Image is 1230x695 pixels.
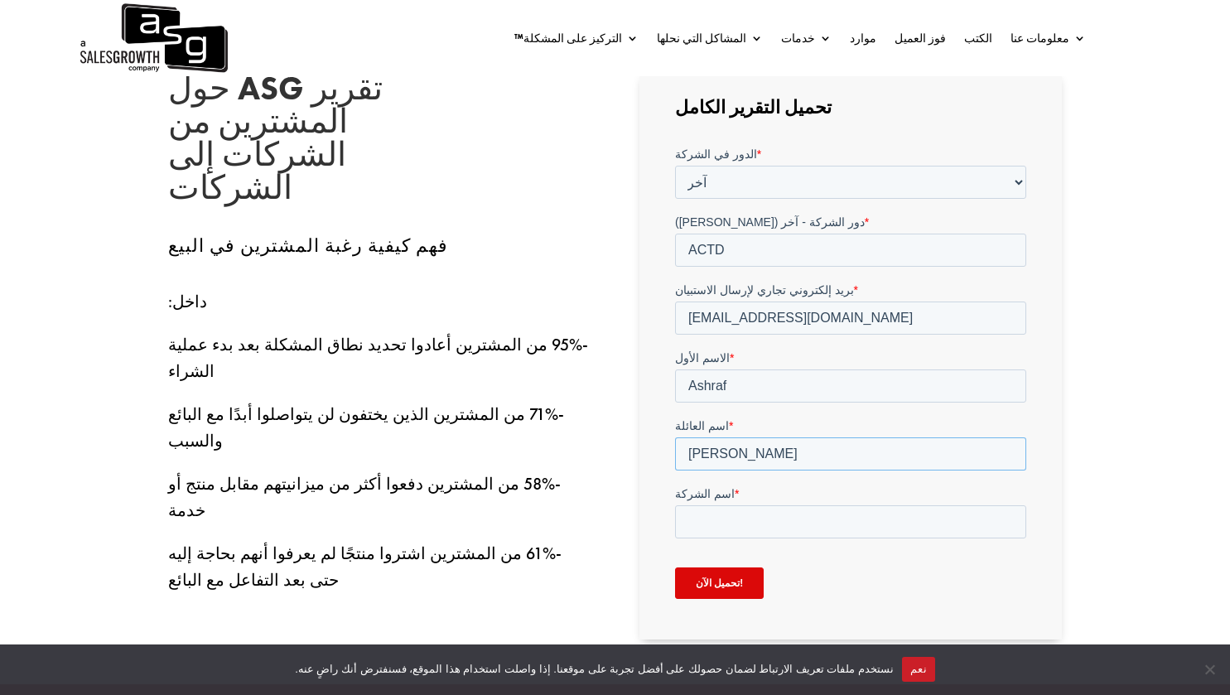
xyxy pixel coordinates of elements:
[850,32,876,51] a: موارد
[850,31,876,46] font: موارد
[657,31,746,46] font: المشاكل التي نحلها
[910,663,927,675] font: نعم
[902,657,935,682] button: نعم
[895,31,946,46] font: فوز العميل
[675,95,832,119] font: تحميل التقرير الكامل
[781,32,832,51] a: خدمات
[168,334,588,382] font: -95% من المشترين أعادوا تحديد نطاق المشكلة بعد بدء عملية الشراء
[895,32,946,51] a: فوز العميل
[1201,661,1218,678] span: لا
[168,543,562,591] font: -61% من المشترين اشتروا منتجًا لم يعرفوا أنهم بحاجة إليه حتى بعد التفاعل مع البائع
[168,403,564,451] font: -71% من المشترين الذين يختفون لن يتواصلوا أبدًا مع البائع والسبب
[1011,31,1069,46] font: معلومات عنا
[168,234,448,258] font: فهم كيفية رغبة المشترين في البيع
[964,31,992,46] font: الكتب
[675,146,1026,613] iframe: النموذج 0
[964,32,992,51] a: الكتب
[168,67,383,209] font: تقرير ASG حول المشترين من الشركات إلى الشركات
[1011,32,1086,51] a: معلومات عنا
[514,32,639,51] a: التركيز على المشكلة™
[168,291,207,312] font: داخل:
[781,31,815,46] font: خدمات
[168,473,561,521] font: -58% من المشترين دفعوا أكثر من ميزانيتهم ​​مقابل منتج أو خدمة
[295,663,894,675] font: نستخدم ملفات تعريف الارتباط لضمان حصولك على أفضل تجربة على موقعنا. إذا واصلت استخدام هذا الموقع، ...
[514,31,622,46] font: التركيز على المشكلة™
